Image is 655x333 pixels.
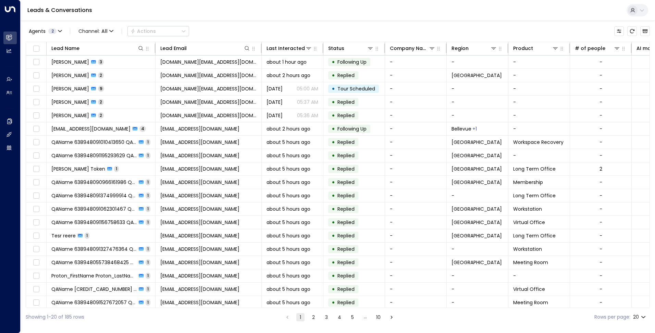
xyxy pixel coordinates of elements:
[385,82,447,95] td: -
[127,26,189,36] button: Actions
[146,299,150,305] span: 1
[160,179,239,186] span: aupxlyhs@guerrillamailblock.com
[337,192,355,199] span: Replied
[51,219,137,226] span: QAName 638948091156758633 QASurname 675
[267,179,310,186] span: about 5 hours ago
[600,59,602,65] div: -
[513,179,543,186] span: Membership
[332,217,335,228] div: •
[267,206,310,212] span: about 5 hours ago
[600,206,602,212] div: -
[328,44,344,52] div: Status
[51,272,137,279] span: Proton_FirstName Proton_LastName
[337,246,355,252] span: Replied
[452,44,469,52] div: Region
[385,202,447,215] td: -
[508,96,570,109] td: -
[32,245,40,254] span: Toggle select row
[337,179,355,186] span: Replied
[32,298,40,307] span: Toggle select row
[51,99,89,106] span: Daniela Guimarães
[513,232,556,239] span: Long Term Office
[633,312,647,322] div: 20
[98,59,104,65] span: 3
[600,286,602,293] div: -
[600,192,602,199] div: -
[447,82,508,95] td: -
[385,96,447,109] td: -
[32,71,40,80] span: Toggle select row
[48,28,57,34] span: 2
[472,125,477,132] div: Seattle
[575,44,605,52] div: # of people
[385,269,447,282] td: -
[267,272,310,279] span: about 5 hours ago
[614,26,624,36] button: Customize
[337,165,355,172] span: Replied
[267,112,283,119] span: Sep 30, 2025
[332,83,335,95] div: •
[332,283,335,295] div: •
[114,166,119,172] span: 1
[508,69,570,82] td: -
[627,26,637,36] span: Refresh
[328,44,374,52] div: Status
[508,149,570,162] td: -
[98,72,104,78] span: 2
[267,59,307,65] span: about 1 hour ago
[51,44,79,52] div: Lead Name
[452,232,502,239] span: Tunis
[51,44,144,52] div: Lead Name
[600,179,602,186] div: -
[513,44,559,52] div: Product
[32,258,40,267] span: Toggle select row
[32,98,40,107] span: Toggle select row
[160,59,257,65] span: danielamirraguimaraes.prof@gmail.com
[146,206,150,212] span: 1
[452,139,502,146] span: LONDON
[32,218,40,227] span: Toggle select row
[267,152,310,159] span: about 5 hours ago
[513,44,533,52] div: Product
[32,272,40,280] span: Toggle select row
[160,192,239,199] span: biakgeif@guerrillamailblock.com
[508,82,570,95] td: -
[385,216,447,229] td: -
[513,165,556,172] span: Long Term Office
[332,123,335,135] div: •
[51,125,131,132] span: testing.regus@yahoo.com
[297,112,318,119] p: 05:36 AM
[51,192,137,199] span: QAName 638948091374999914 QASurname 499
[32,205,40,213] span: Toggle select row
[51,85,89,92] span: Daniela Guimarães
[32,285,40,294] span: Toggle select row
[160,219,239,226] span: ibbijirh@guerrillamailblock.com
[51,59,89,65] span: Daniela Guimarães
[337,139,355,146] span: Replied
[332,110,335,121] div: •
[508,122,570,135] td: -
[600,219,602,226] div: -
[337,152,355,159] span: Replied
[139,126,146,132] span: 4
[51,246,137,252] span: QAName 638948091327476364 QASurname 747
[452,125,471,132] span: Bellevue
[146,273,150,279] span: 1
[322,313,331,321] button: Go to page 3
[146,259,150,265] span: 1
[267,246,310,252] span: about 5 hours ago
[447,189,508,202] td: -
[267,139,310,146] span: about 5 hours ago
[332,136,335,148] div: •
[267,259,310,266] span: about 5 hours ago
[337,85,375,92] span: Tour Scheduled
[452,152,502,159] span: London
[32,138,40,147] span: Toggle select row
[337,125,367,132] span: Following Up
[600,299,602,306] div: -
[337,272,355,279] span: Replied
[332,297,335,308] div: •
[160,85,257,92] span: danielamirraguimaraes.prof@gmail.com
[385,176,447,189] td: -
[447,283,508,296] td: -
